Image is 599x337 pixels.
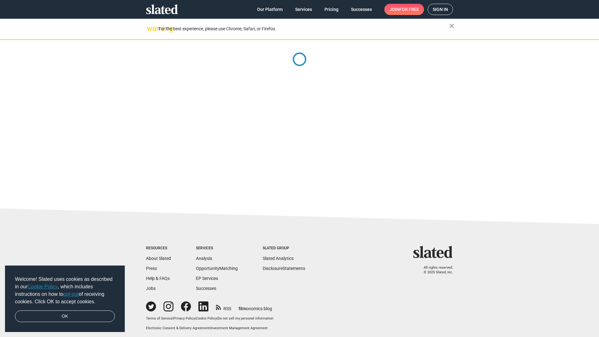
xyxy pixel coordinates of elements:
[146,276,170,281] a: Help & FAQs
[448,22,455,30] mat-icon: close
[173,316,173,320] span: |
[216,302,231,312] a: RSS
[15,310,115,322] a: dismiss cookie message
[196,266,238,271] a: OpportunityMatching
[346,4,377,15] a: Successes
[399,4,419,15] span: for free
[239,301,272,312] a: filmonomics blog
[218,316,273,321] button: Do not sell my personal information
[417,266,453,275] p: All rights reserved. © 2025 Slated, Inc.
[290,4,317,15] a: Services
[146,266,157,271] a: Press
[195,316,196,320] span: |
[63,291,79,297] a: opt-out
[147,25,154,32] mat-icon: warning
[217,316,218,320] span: |
[319,4,343,15] a: Pricing
[146,246,171,251] div: Resources
[295,4,312,15] span: Services
[433,4,448,15] span: Sign in
[196,286,216,291] a: Successes
[263,256,294,261] a: Slated Analytics
[389,4,419,15] span: Join
[27,284,58,289] a: Cookie Policy
[211,326,268,330] a: Investment Management Agreement
[146,326,210,330] a: Electronic Consent & Delivery Agreement
[210,326,211,330] span: |
[196,256,212,261] a: Analysis
[173,316,195,320] a: Privacy Policy
[196,316,217,320] a: Cookie Policy
[428,4,453,15] a: Sign in
[351,4,372,15] span: Successes
[239,306,246,311] span: film
[324,4,338,15] span: Pricing
[146,316,173,320] a: Terms of Service
[146,256,171,261] a: About Slated
[252,4,288,15] a: Our Platform
[15,276,115,305] span: Welcome! Slated uses cookies as described in our , which includes instructions on how to of recei...
[257,4,283,15] span: Our Platform
[196,276,218,281] a: EP Services
[158,25,449,33] div: For the best experience, please use Chrome, Safari, or Firefox.
[5,266,125,332] div: cookieconsent
[146,286,156,291] a: Jobs
[263,246,305,251] div: Slated Group
[384,4,424,15] a: Joinfor free
[263,266,305,271] a: DisclosureStatements
[196,246,238,251] div: Services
